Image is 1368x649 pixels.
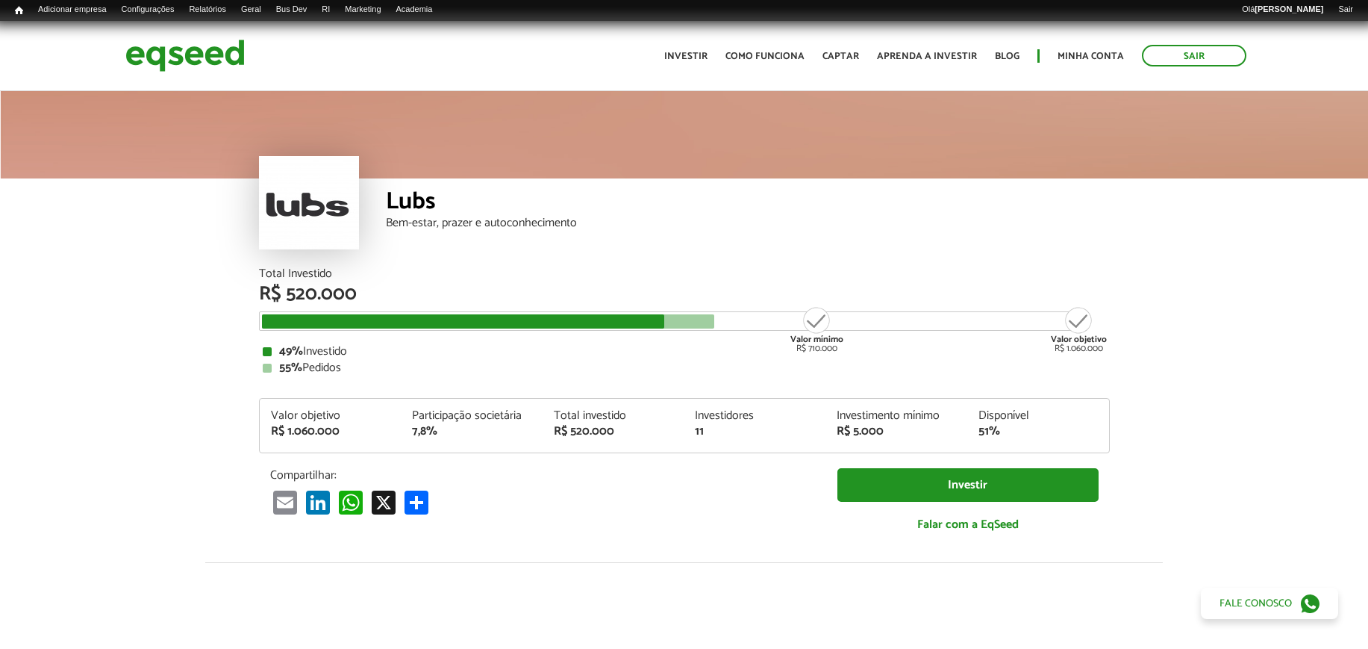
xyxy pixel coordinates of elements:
a: Academia [389,4,440,16]
div: 7,8% [412,426,531,438]
a: Início [7,4,31,18]
a: Sair [1331,4,1361,16]
div: 11 [695,426,814,438]
div: Lubs [386,190,1110,217]
div: R$ 5.000 [837,426,956,438]
strong: [PERSON_NAME] [1255,4,1323,13]
a: Sair [1142,45,1246,66]
div: Investimento mínimo [837,410,956,422]
a: Aprenda a investir [877,52,977,61]
div: Total Investido [259,268,1110,280]
div: R$ 1.060.000 [271,426,390,438]
strong: 55% [279,358,302,378]
div: Investidores [695,410,814,422]
div: R$ 710.000 [789,305,845,353]
a: Fale conosco [1201,588,1338,619]
a: Investir [837,468,1099,502]
a: Marketing [337,4,388,16]
div: Total investido [554,410,673,422]
a: Como funciona [725,52,805,61]
div: 51% [978,426,1098,438]
a: Email [270,490,300,515]
p: Compartilhar: [270,468,815,482]
strong: Valor mínimo [790,332,843,347]
a: Minha conta [1058,52,1124,61]
a: Configurações [114,4,182,16]
div: R$ 1.060.000 [1051,305,1107,353]
div: R$ 520.000 [259,285,1110,304]
a: Geral [234,4,269,16]
a: Adicionar empresa [31,4,114,16]
div: R$ 520.000 [554,426,673,438]
div: Participação societária [412,410,531,422]
a: Captar [822,52,859,61]
a: LinkedIn [303,490,333,515]
a: WhatsApp [336,490,366,515]
strong: 49% [279,341,303,361]
div: Valor objetivo [271,410,390,422]
div: Investido [263,346,1106,358]
div: Bem-estar, prazer e autoconhecimento [386,217,1110,229]
strong: Valor objetivo [1051,332,1107,347]
a: RI [314,4,337,16]
a: Compartilhar [402,490,431,515]
div: Disponível [978,410,1098,422]
a: Blog [995,52,1019,61]
div: Pedidos [263,362,1106,374]
a: Falar com a EqSeed [837,509,1099,540]
a: X [369,490,399,515]
a: Olá[PERSON_NAME] [1234,4,1331,16]
span: Início [15,5,23,16]
img: EqSeed [125,36,245,75]
a: Relatórios [181,4,233,16]
a: Investir [664,52,708,61]
a: Bus Dev [269,4,315,16]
